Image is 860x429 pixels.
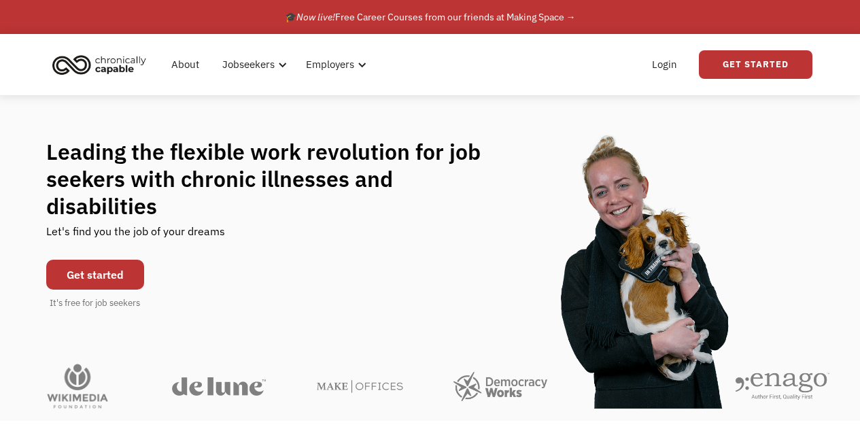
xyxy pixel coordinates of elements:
div: Jobseekers [222,56,275,73]
em: Now live! [296,11,335,23]
a: About [163,43,207,86]
a: home [48,50,156,80]
div: It's free for job seekers [50,296,140,310]
div: Jobseekers [214,43,291,86]
div: 🎓 Free Career Courses from our friends at Making Space → [285,9,576,25]
div: Employers [298,43,371,86]
h1: Leading the flexible work revolution for job seekers with chronic illnesses and disabilities [46,138,507,220]
a: Login [644,43,685,86]
img: Chronically Capable logo [48,50,150,80]
div: Employers [306,56,354,73]
a: Get Started [699,50,812,79]
div: Let's find you the job of your dreams [46,220,225,253]
a: Get started [46,260,144,290]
